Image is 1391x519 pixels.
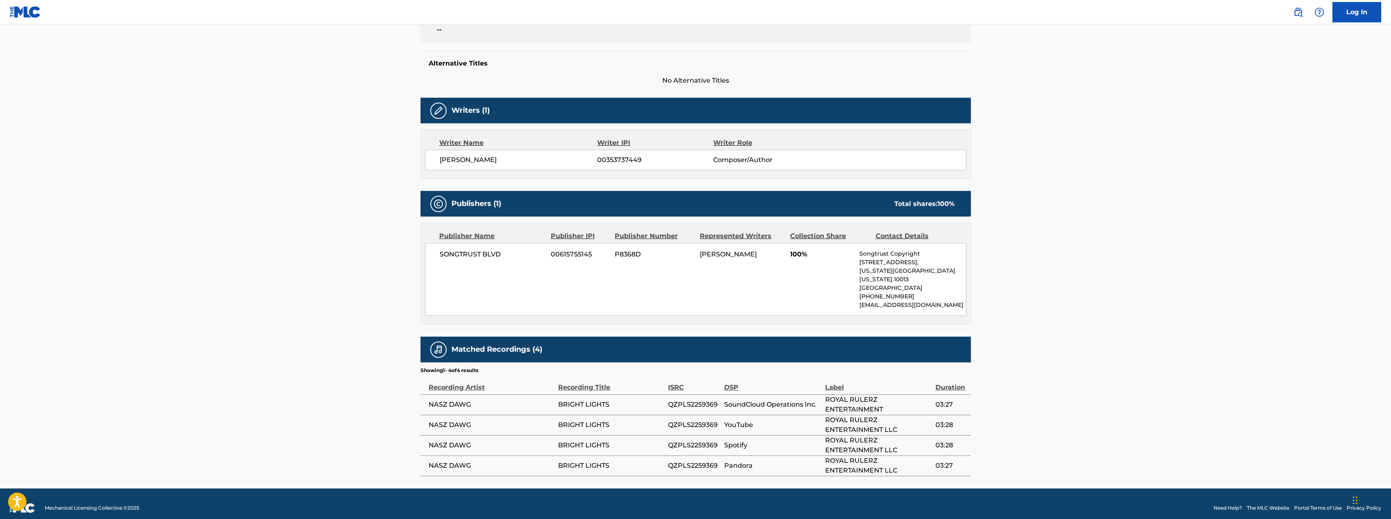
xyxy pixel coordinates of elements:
span: NASZ DAWG [429,461,554,471]
span: 100 % [938,200,955,208]
span: BRIGHT LIGHTS [558,420,664,430]
a: Public Search [1290,4,1306,20]
div: Collection Share [790,231,869,241]
h5: Matched Recordings (4) [451,345,542,354]
div: DSP [724,374,821,392]
div: Drag [1353,488,1358,512]
img: Publishers [434,199,443,209]
span: QZPLS2259369 [668,461,720,471]
div: Publisher IPI [551,231,609,241]
span: 03:27 [935,400,967,410]
span: NASZ DAWG [429,420,554,430]
span: SONGTRUST BLVD [440,250,545,259]
p: [STREET_ADDRESS], [859,258,966,267]
h5: Writers (1) [451,106,490,115]
span: BRIGHT LIGHTS [558,440,664,450]
div: Writer IPI [597,138,713,148]
span: ROYAL RULERZ ENTERTAINMENT LLC [825,415,931,435]
a: Portal Terms of Use [1294,504,1342,512]
h5: Publishers (1) [451,199,501,208]
span: Spotify [724,440,821,450]
span: SoundCloud Operations Inc. [724,400,821,410]
p: Showing 1 - 4 of 4 results [421,367,478,374]
div: ISRC [668,374,720,392]
span: ROYAL RULERZ ENTERTAINMENT LLC [825,456,931,475]
div: Recording Title [558,374,664,392]
img: logo [10,503,35,513]
h5: Alternative Titles [429,59,963,68]
span: QZPLS2259369 [668,440,720,450]
p: [EMAIL_ADDRESS][DOMAIN_NAME] [859,301,966,309]
span: -- [437,25,568,35]
a: Log In [1332,2,1381,22]
span: Composer/Author [713,155,819,165]
span: 00353737449 [597,155,713,165]
div: Publisher Number [615,231,694,241]
span: BRIGHT LIGHTS [558,400,664,410]
span: Pandora [724,461,821,471]
img: MLC Logo [10,6,41,18]
span: BRIGHT LIGHTS [558,461,664,471]
a: The MLC Website [1247,504,1289,512]
img: Matched Recordings [434,345,443,355]
span: 100% [790,250,853,259]
span: QZPLS2259369 [668,420,720,430]
div: Writer Name [439,138,598,148]
span: Mechanical Licensing Collective © 2025 [45,504,139,512]
div: Writer Role [713,138,819,148]
iframe: Chat Widget [1350,480,1391,519]
p: [US_STATE][GEOGRAPHIC_DATA][US_STATE] 10013 [859,267,966,284]
span: YouTube [724,420,821,430]
span: 00615755145 [551,250,609,259]
span: [PERSON_NAME] [440,155,598,165]
p: [PHONE_NUMBER] [859,292,966,301]
div: Contact Details [876,231,955,241]
div: Total shares: [894,199,955,209]
span: 03:28 [935,420,967,430]
div: Help [1311,4,1327,20]
span: ROYAL RULERZ ENTERTAINMENT LLC [825,436,931,455]
span: 03:27 [935,461,967,471]
span: P8368D [615,250,694,259]
a: Privacy Policy [1347,504,1381,512]
span: [PERSON_NAME] [700,250,757,258]
div: Represented Writers [700,231,784,241]
span: QZPLS2259369 [668,400,720,410]
div: Label [825,374,931,392]
p: [GEOGRAPHIC_DATA] [859,284,966,292]
img: help [1314,7,1324,17]
span: No Alternative Titles [421,76,971,85]
span: NASZ DAWG [429,400,554,410]
div: Publisher Name [439,231,545,241]
img: search [1293,7,1303,17]
div: Duration [935,374,967,392]
a: Need Help? [1214,504,1242,512]
span: ROYAL RULERZ ENTERTAINMENT [825,395,931,414]
span: 03:28 [935,440,967,450]
img: Writers [434,106,443,116]
p: Songtrust Copyright [859,250,966,258]
div: Recording Artist [429,374,554,392]
span: NASZ DAWG [429,440,554,450]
